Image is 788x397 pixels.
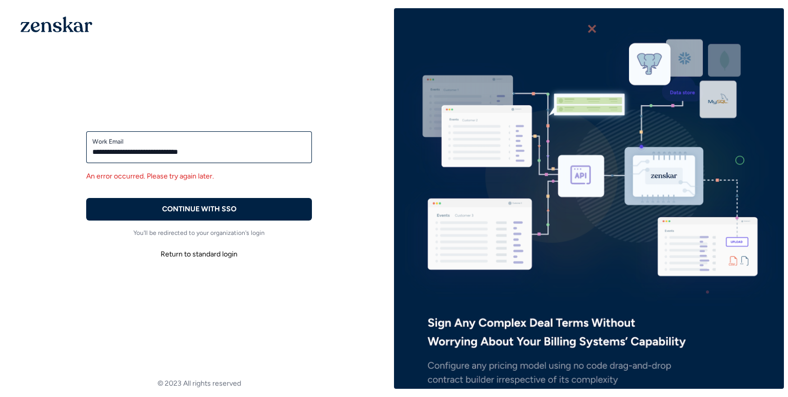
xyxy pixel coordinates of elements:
p: CONTINUE WITH SSO [162,204,237,214]
p: You'll be redirected to your organization's login [86,229,312,237]
footer: © 2023 All rights reserved [4,379,394,389]
div: An error occurred. Please try again later. [86,171,312,182]
label: Work Email [92,137,306,146]
button: Return to standard login [86,245,312,264]
img: 1OGAJ2xQqyY4LXKgY66KYq0eOWRCkrZdAb3gUhuVAqdWPZE9SRJmCz+oDMSn4zDLXe31Ii730ItAGKgCKgCCgCikA4Av8PJUP... [21,16,92,32]
button: CONTINUE WITH SSO [86,198,312,221]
